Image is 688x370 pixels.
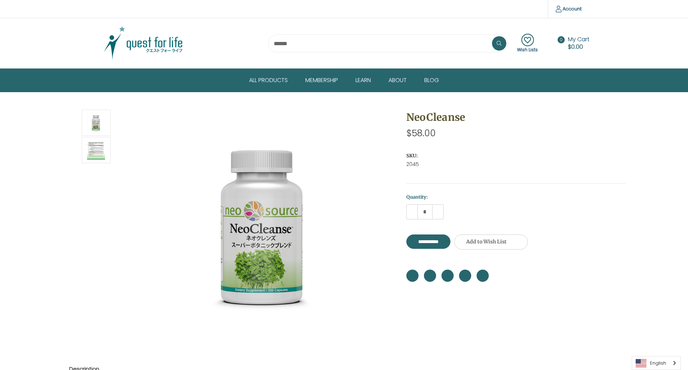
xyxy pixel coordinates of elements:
span: $0.00 [568,43,583,51]
dd: 2045 [406,161,625,168]
dt: SKU: [406,152,623,160]
img: NeoCleanse [87,138,105,162]
img: NeoCleanse [87,111,105,135]
a: Cart with 0 items [568,35,589,51]
span: Add to Wish List [466,238,507,245]
span: 0 [558,36,565,43]
a: Membership [300,69,350,92]
a: Add to Wish List [454,234,528,250]
a: All Products [244,69,300,92]
aside: Language selected: English [632,356,681,370]
a: Print [441,270,454,282]
a: Learn [350,69,383,92]
a: About [383,69,419,92]
img: NeoCleanse [173,138,352,318]
span: My Cart [568,35,589,43]
label: Quantity: [406,194,625,201]
a: Blog [419,69,444,92]
a: English [632,356,680,370]
span: $58.00 [406,127,436,139]
div: Language [632,356,681,370]
a: Wish Lists [517,34,538,53]
img: Quest Group [99,25,188,61]
h1: NeoCleanse [406,110,625,125]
